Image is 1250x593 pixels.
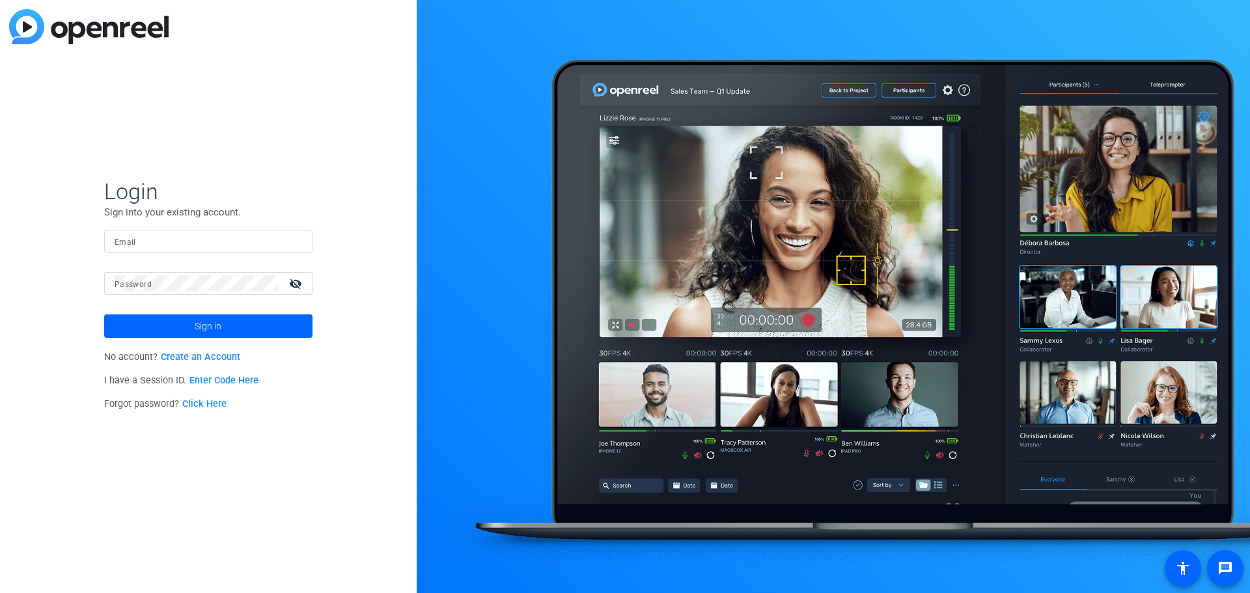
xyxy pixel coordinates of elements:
a: Create an Account [161,352,240,363]
mat-icon: message [1217,560,1233,576]
span: Sign in [195,310,221,342]
mat-icon: visibility_off [281,274,312,293]
span: Forgot password? [104,398,227,409]
img: blue-gradient.svg [9,9,169,44]
span: I have a Session ID. [104,375,258,386]
span: Login [104,178,312,205]
mat-icon: accessibility [1175,560,1191,576]
a: Click Here [182,398,227,409]
span: No account? [104,352,240,363]
a: Enter Code Here [189,375,258,386]
mat-label: Password [115,280,152,289]
input: Enter Email Address [115,233,302,249]
button: Sign in [104,314,312,338]
mat-label: Email [115,238,136,247]
p: Sign into your existing account. [104,205,312,219]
